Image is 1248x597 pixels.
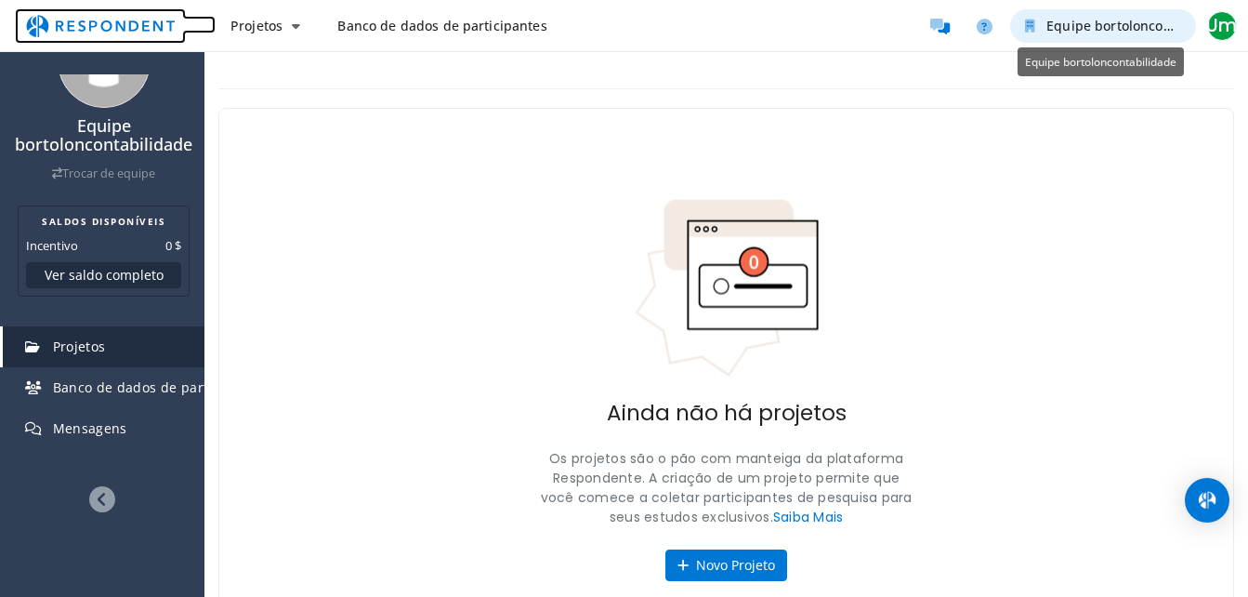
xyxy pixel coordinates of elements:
span: Equipe bortoloncontabilidade [1025,54,1176,69]
h4: Equipe bortoloncontabilidade [12,117,195,154]
div: Abra o Intercom Messenger [1185,478,1229,523]
dt: Incentivo [26,236,78,255]
button: Equipe bortoloncontabilidade [1010,9,1196,43]
font: Novo Projeto [696,556,775,574]
a: Saiba Mais [773,508,844,526]
section: Resumo do saldo [18,206,190,297]
a: Ajuda e suporte [966,7,1003,45]
img: respondent-logo.png [15,8,186,44]
span: Um [1207,11,1237,41]
span: Projetos [230,17,282,34]
button: Ver saldo completo [26,262,181,288]
span: Banco de dados de participantes [53,378,269,396]
h2: SALDOS DISPONÍVEIS [26,214,181,229]
h2: Ainda não há projetos [607,401,847,427]
span: Mensagens [53,419,127,437]
a: Trocar de equipe [52,166,155,181]
span: Equipe bortoloncontabilidade [1046,17,1236,34]
font: Os projetos são o pão com manteiga da plataforma Respondente. A criação de um projeto permite que... [541,449,913,526]
a: Banco de dados de participantes [322,9,561,43]
a: Participantes da mensagem [921,7,958,45]
dd: 0 $ [165,236,181,255]
button: Um [1203,9,1241,43]
button: Novo Projeto [665,550,787,581]
span: Banco de dados de participantes [337,17,546,34]
img: No projects indicator [634,198,820,378]
button: Projetos [216,9,315,43]
font: Trocar de equipe [62,166,155,181]
span: Projetos [53,338,106,355]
